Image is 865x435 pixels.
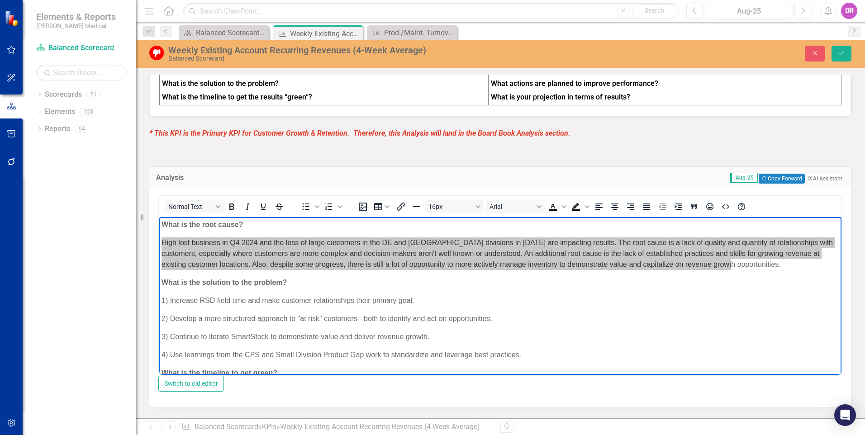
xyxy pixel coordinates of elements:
[240,200,255,213] button: Italic
[149,129,570,137] em: * This KPI is the Primary KPI for Customer Growth & Retention. Therefore, this Analysis will land...
[706,3,792,19] button: Aug-25
[165,200,223,213] button: Block Normal Text
[805,174,845,183] button: AI Assistant
[428,203,473,210] span: 16px
[393,200,409,213] button: Insert/edit link
[491,93,630,101] strong: What is your projection in terms of results?
[280,422,480,431] div: Weekly Existing Account Recurring Revenues (4-Week Average)
[321,200,344,213] div: Numbered list
[834,404,856,426] div: Open Intercom Messenger
[702,200,718,213] button: Emojis
[45,107,75,117] a: Elements
[369,27,455,38] a: Prod./Maint. Turnover (Rolling 12 Mos.)
[86,91,101,99] div: 51
[168,203,213,210] span: Normal Text
[384,27,455,38] div: Prod./Maint. Turnover (Rolling 12 Mos.)
[36,22,116,29] small: [PERSON_NAME] Medical
[5,10,20,26] img: ClearPoint Strategy
[45,90,82,100] a: Scorecards
[36,65,127,80] input: Search Below...
[730,173,758,183] span: Aug-25
[355,200,371,213] button: Insert image
[591,200,607,213] button: Align left
[686,200,702,213] button: Blockquote
[75,125,89,132] div: 94
[632,5,677,17] button: Search
[639,200,654,213] button: Justify
[181,27,267,38] a: Balanced Scorecard Welcome Page
[196,27,267,38] div: Balanced Scorecard Welcome Page
[841,3,857,19] button: DR
[425,200,484,213] button: Font size 16px
[409,200,424,213] button: Horizontal line
[158,376,224,392] button: Switch to old editor
[623,200,638,213] button: Align right
[490,203,534,210] span: Arial
[262,422,276,431] a: KPIs
[181,422,494,432] div: » »
[168,45,543,55] div: Weekly Existing Account Recurring Revenues (4-Week Average)
[156,174,290,182] h3: Analysis
[162,93,312,101] strong: What is the timeline to get the results “green”?
[486,200,545,213] button: Font Arial
[718,200,733,213] button: HTML Editor
[162,79,279,88] strong: What is the solution to the problem?
[545,200,568,213] div: Text color Black
[159,217,841,375] iframe: Rich Text Area
[298,200,321,213] div: Bullet list
[271,200,287,213] button: Strikethrough
[2,152,118,160] strong: What is the timeline to get green?
[491,79,658,88] strong: What actions are planned to improve performance?
[290,28,361,39] div: Weekly Existing Account Recurring Revenues (4-Week Average)
[168,55,543,62] div: Balanced Scorecard
[607,200,623,213] button: Align center
[36,43,127,53] a: Balanced Scorecard
[149,46,164,60] img: Below Target
[759,174,804,184] button: Copy Forward
[371,200,393,213] button: Table
[183,3,680,19] input: Search ClearPoint...
[645,7,664,14] span: Search
[80,108,97,116] div: 128
[709,6,789,17] div: Aug-25
[734,200,749,213] button: Help
[224,200,239,213] button: Bold
[45,124,70,134] a: Reports
[655,200,670,213] button: Decrease indent
[670,200,686,213] button: Increase indent
[195,422,258,431] a: Balanced Scorecard
[36,11,116,22] span: Elements & Reports
[256,200,271,213] button: Underline
[568,200,591,213] div: Background color Black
